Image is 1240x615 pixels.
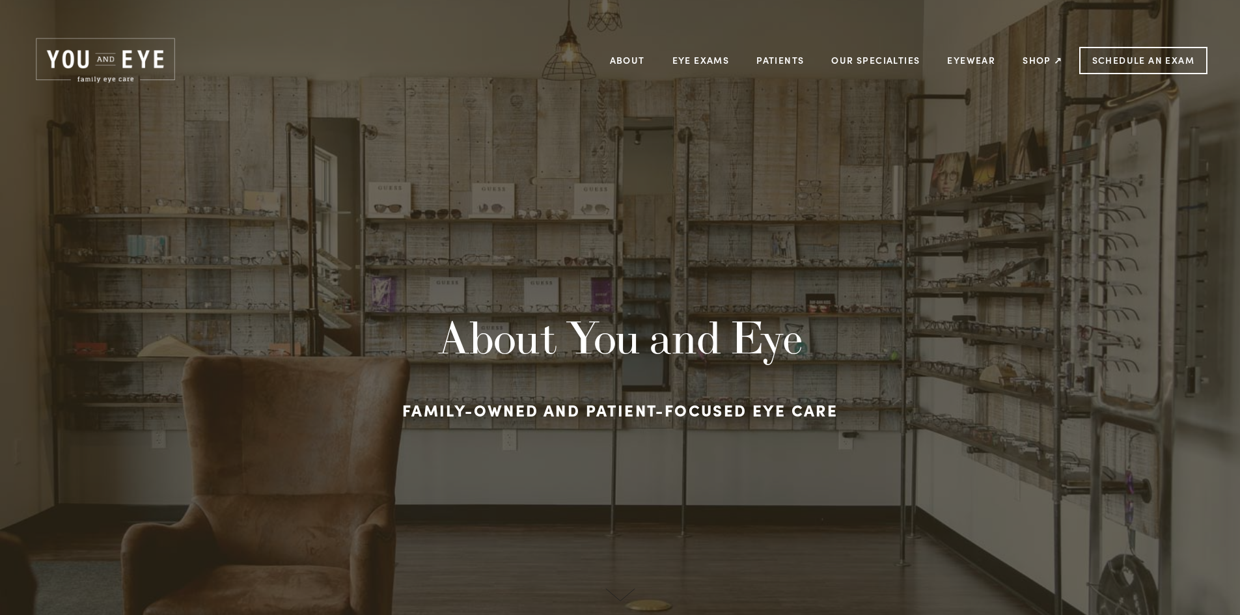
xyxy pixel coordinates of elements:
[1079,47,1207,74] a: Schedule an Exam
[756,50,804,70] a: Patients
[1023,50,1062,70] a: Shop ↗
[33,36,178,85] img: Rochester, MN | You and Eye | Family Eye Care
[262,311,978,364] h1: About You and Eye
[672,50,730,70] a: Eye Exams
[262,394,978,426] h3: Family-owned and patient-focused eye care
[947,50,995,70] a: Eyewear
[831,54,920,66] a: Our Specialties
[610,50,645,70] a: About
